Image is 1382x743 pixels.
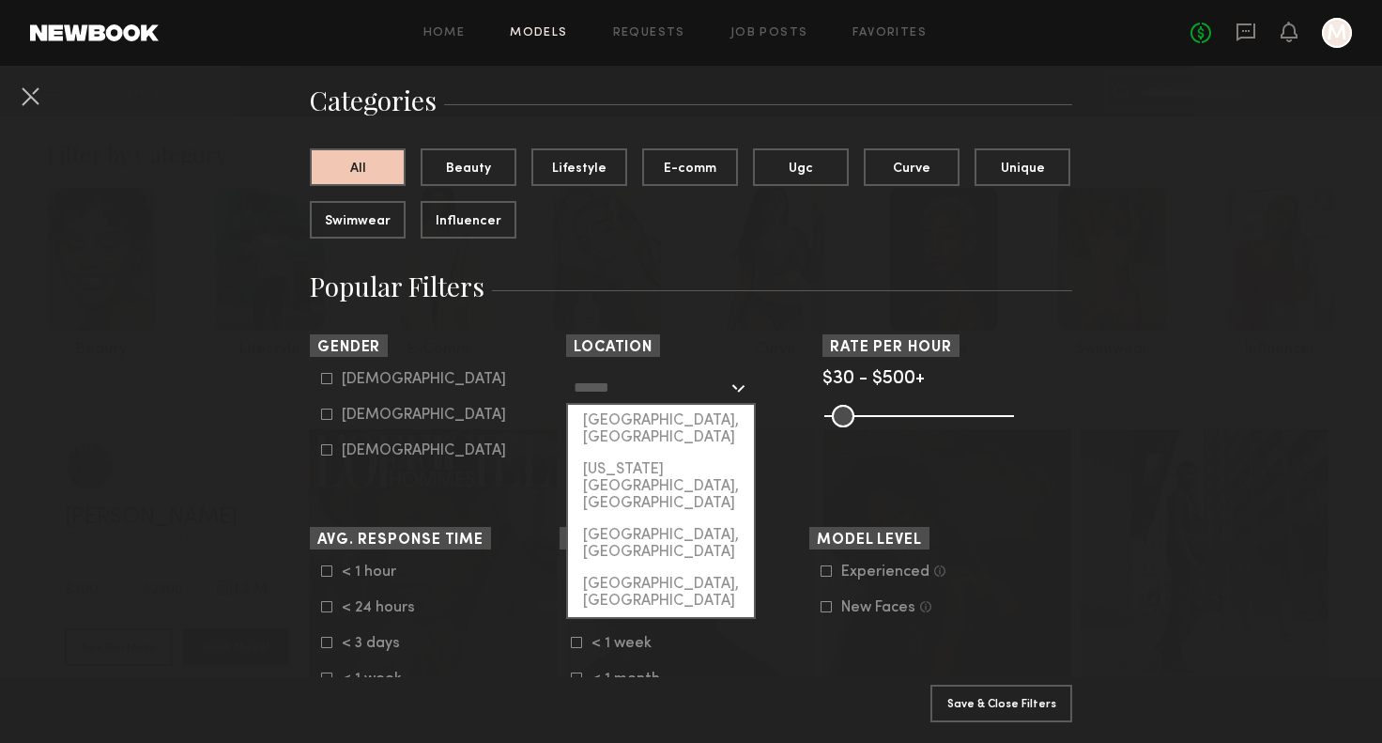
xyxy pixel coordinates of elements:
[568,454,754,519] div: [US_STATE][GEOGRAPHIC_DATA], [GEOGRAPHIC_DATA]
[568,519,754,568] div: [GEOGRAPHIC_DATA], [GEOGRAPHIC_DATA]
[310,148,406,186] button: All
[568,405,754,454] div: [GEOGRAPHIC_DATA], [GEOGRAPHIC_DATA]
[342,445,506,457] div: [DEMOGRAPHIC_DATA]
[591,673,665,685] div: < 1 month
[342,374,506,385] div: [DEMOGRAPHIC_DATA]
[930,685,1072,722] button: Save & Close Filters
[310,201,406,239] button: Swimwear
[568,568,754,617] div: [GEOGRAPHIC_DATA], [GEOGRAPHIC_DATA]
[423,27,466,39] a: Home
[317,341,380,355] span: Gender
[531,148,627,186] button: Lifestyle
[15,81,45,111] button: Cancel
[574,341,653,355] span: Location
[342,410,506,421] div: [DEMOGRAPHIC_DATA]
[841,566,929,578] div: Experienced
[342,602,415,613] div: < 24 hours
[310,269,1072,304] h3: Popular Filters
[753,148,849,186] button: Ugc
[342,673,415,685] div: < 1 week
[613,27,685,39] a: Requests
[342,638,415,649] div: < 3 days
[822,370,925,388] span: $30 - $500+
[730,27,808,39] a: Job Posts
[510,27,567,39] a: Models
[817,534,922,548] span: Model Level
[317,534,484,548] span: Avg. Response Time
[342,566,415,578] div: < 1 hour
[975,148,1070,186] button: Unique
[421,201,516,239] button: Influencer
[421,148,516,186] button: Beauty
[591,638,665,649] div: < 1 week
[1322,18,1352,48] a: M
[642,148,738,186] button: E-comm
[310,83,1072,118] h3: Categories
[830,341,952,355] span: Rate per Hour
[852,27,927,39] a: Favorites
[841,602,915,613] div: New Faces
[864,148,960,186] button: Curve
[15,81,45,115] common-close-button: Cancel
